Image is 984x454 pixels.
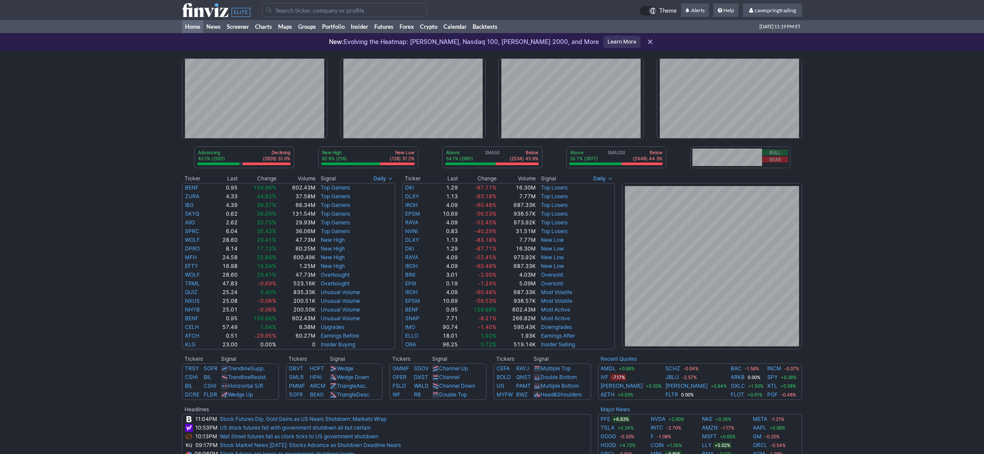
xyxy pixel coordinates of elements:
[405,298,420,304] a: EPSM
[731,390,744,399] a: FLOT
[497,374,511,380] a: BOLD
[497,227,536,236] td: 31.51M
[601,356,637,362] a: Recent Quotes
[277,201,316,210] td: 66.34M
[275,20,295,33] a: Maps
[474,263,497,269] span: -60.48%
[185,245,200,252] a: DPRO
[405,332,418,339] a: ELLO
[185,237,200,243] a: WOLF
[759,20,800,33] span: [DATE] 11:19 PM ET
[753,441,767,450] a: ORCL
[204,374,212,380] a: BIL
[310,374,322,380] a: HPAI
[348,20,371,33] a: Insider
[439,365,468,372] a: Channel Up
[185,341,195,348] a: KLG
[289,374,304,380] a: SMLR
[289,391,303,398] a: SOFR
[405,271,415,278] a: BINI
[212,279,238,288] td: 47.83
[414,374,428,380] a: DXST
[228,391,253,398] a: Wedge Up
[497,183,536,192] td: 16.30M
[390,156,414,162] p: (128) 37.2%
[277,244,316,253] td: 60.25M
[356,383,367,389] span: Asc.
[185,391,199,398] a: DCRE
[405,324,415,330] a: IMO
[417,20,440,33] a: Crypto
[310,383,326,389] a: ARCM
[497,279,536,288] td: 5.09M
[541,202,568,208] a: Top Losers
[541,315,570,322] a: Most Active
[212,201,238,210] td: 4.39
[702,432,717,441] a: MSFT
[762,149,788,156] button: Bull
[405,228,418,234] a: NVNI
[405,219,418,226] a: RAYA
[541,219,568,226] a: Top Losers
[633,156,662,162] p: (2448) 44.3%
[541,271,563,278] a: Oversold
[253,184,276,191] span: 159.96%
[753,415,767,424] a: META
[405,193,419,200] a: DLXY
[198,149,225,156] p: Advancing
[665,373,679,382] a: JBLU
[373,174,386,183] span: Daily
[322,149,347,156] p: New High
[405,280,416,287] a: EPIX
[474,219,497,226] span: -52.45%
[497,236,536,244] td: 7.77M
[356,391,370,398] span: Desc.
[516,374,531,380] a: QNST
[702,441,712,450] a: LLY
[185,365,199,372] a: TRSY
[601,441,616,450] a: HOOD
[258,280,276,287] span: -0.69%
[414,391,421,398] a: RB
[212,262,238,271] td: 16.98
[541,193,568,200] a: Top Losers
[665,390,678,399] a: FLTR
[591,174,615,183] button: Signals interval
[541,210,568,217] a: Top Losers
[474,184,497,191] span: -87.71%
[414,383,429,389] a: WALD
[289,383,305,389] a: PMMF
[665,364,680,373] a: SCHZ
[257,237,276,243] span: 29.41%
[470,20,500,33] a: Backtests
[446,149,473,156] p: Above
[228,365,251,372] span: Trendline
[478,280,497,287] span: -1.24%
[541,184,568,191] a: Top Losers
[541,341,575,348] a: Insider Selling
[767,382,777,390] a: XTL
[767,390,778,399] a: PGF
[212,183,238,192] td: 0.95
[432,192,458,201] td: 1.13
[432,253,458,262] td: 4.09
[497,244,536,253] td: 16.30M
[665,382,708,390] a: [PERSON_NAME]
[185,289,198,295] a: QUIZ
[405,263,418,269] a: IROH
[497,253,536,262] td: 973.92K
[185,280,200,287] a: TRML
[516,365,529,372] a: RAYJ
[321,175,336,182] span: Signal
[238,174,277,183] th: Change
[257,254,276,261] span: 25.86%
[220,442,401,448] a: Stock Market News [DATE]: Stocks Advance as Shutdown Deadline Nears
[639,6,677,16] a: Theme
[414,365,429,372] a: SGOV
[277,227,316,236] td: 36.06M
[405,210,420,217] a: EPSM
[204,365,218,372] a: SOFR
[185,383,193,389] a: BIL
[497,192,536,201] td: 7.77M
[432,174,458,183] th: Last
